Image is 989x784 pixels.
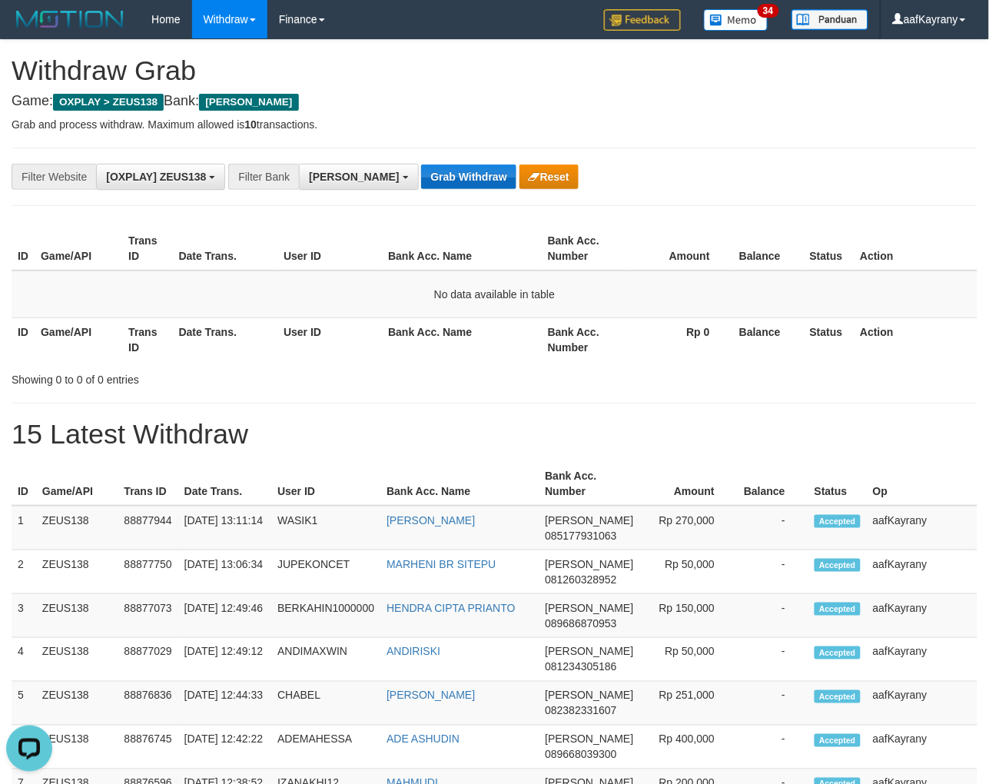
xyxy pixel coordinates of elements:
span: [PERSON_NAME] [545,646,633,658]
span: [PERSON_NAME] [309,171,399,183]
span: Copy 081260328952 to clipboard [545,573,616,586]
td: ANDIMAXWIN [271,638,380,682]
td: Rp 251,000 [640,682,738,726]
th: User ID [277,227,382,271]
td: No data available in table [12,271,977,318]
th: Action [854,317,977,361]
span: Accepted [815,603,861,616]
span: [PERSON_NAME] [545,733,633,746]
td: aafKayrany [867,594,977,638]
th: Bank Acc. Number [539,462,639,506]
td: ZEUS138 [36,682,118,726]
span: OXPLAY > ZEUS138 [53,94,164,111]
td: - [738,506,808,550]
td: - [738,638,808,682]
td: - [738,682,808,726]
td: 88877073 [118,594,178,638]
td: Rp 270,000 [640,506,738,550]
th: Bank Acc. Number [542,227,629,271]
h1: 15 Latest Withdraw [12,419,977,450]
th: Balance [733,227,804,271]
th: ID [12,227,35,271]
td: 88877029 [118,638,178,682]
td: 1 [12,506,36,550]
th: Balance [738,462,808,506]
td: 88877750 [118,550,178,594]
span: Accepted [815,559,861,572]
td: aafKayrany [867,682,977,726]
th: Game/API [36,462,118,506]
th: Game/API [35,317,122,361]
th: Action [854,227,977,271]
span: Copy 085177931063 to clipboard [545,530,616,542]
span: [PERSON_NAME] [545,689,633,702]
td: [DATE] 12:42:22 [178,726,271,769]
button: [PERSON_NAME] [299,164,418,190]
th: ID [12,317,35,361]
div: Showing 0 to 0 of 0 entries [12,366,400,387]
td: aafKayrany [867,506,977,550]
td: [DATE] 12:44:33 [178,682,271,726]
td: BERKAHIN1000000 [271,594,380,638]
th: Balance [733,317,804,361]
td: 5 [12,682,36,726]
img: panduan.png [792,9,868,30]
span: [PERSON_NAME] [199,94,298,111]
img: Button%20Memo.svg [704,9,768,31]
td: aafKayrany [867,726,977,769]
th: Game/API [35,227,122,271]
th: Date Trans. [173,317,278,361]
p: Grab and process withdraw. Maximum allowed is transactions. [12,117,977,132]
a: ADE ASHUDIN [387,733,460,746]
td: CHABEL [271,682,380,726]
div: Filter Website [12,164,96,190]
a: MARHENI BR SITEPU [387,558,496,570]
td: 88876745 [118,726,178,769]
th: Bank Acc. Name [382,227,542,271]
th: Bank Acc. Number [542,317,629,361]
th: Trans ID [118,462,178,506]
button: Reset [519,164,579,189]
img: MOTION_logo.png [12,8,128,31]
a: [PERSON_NAME] [387,689,475,702]
span: Accepted [815,734,861,747]
td: Rp 400,000 [640,726,738,769]
span: Accepted [815,515,861,528]
td: - [738,594,808,638]
th: Amount [629,227,733,271]
td: 88877944 [118,506,178,550]
td: ZEUS138 [36,550,118,594]
td: ZEUS138 [36,726,118,769]
span: 34 [758,4,778,18]
th: User ID [271,462,380,506]
th: Rp 0 [629,317,733,361]
th: Amount [640,462,738,506]
h1: Withdraw Grab [12,55,977,86]
button: [OXPLAY] ZEUS138 [96,164,225,190]
td: ZEUS138 [36,506,118,550]
td: [DATE] 13:11:14 [178,506,271,550]
td: [DATE] 12:49:12 [178,638,271,682]
td: ZEUS138 [36,638,118,682]
span: Copy 081234305186 to clipboard [545,661,616,673]
h4: Game: Bank: [12,94,977,109]
a: [PERSON_NAME] [387,514,475,527]
td: 88876836 [118,682,178,726]
td: aafKayrany [867,638,977,682]
td: [DATE] 12:49:46 [178,594,271,638]
span: Accepted [815,690,861,703]
th: Op [867,462,977,506]
span: Copy 089668039300 to clipboard [545,749,616,761]
a: HENDRA CIPTA PRIANTO [387,602,516,614]
td: - [738,550,808,594]
td: 3 [12,594,36,638]
span: Copy 082382331607 to clipboard [545,705,616,717]
span: [PERSON_NAME] [545,602,633,614]
span: Accepted [815,646,861,659]
td: Rp 150,000 [640,594,738,638]
th: Bank Acc. Name [380,462,539,506]
button: Open LiveChat chat widget [6,6,52,52]
td: WASIK1 [271,506,380,550]
td: Rp 50,000 [640,638,738,682]
td: 2 [12,550,36,594]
